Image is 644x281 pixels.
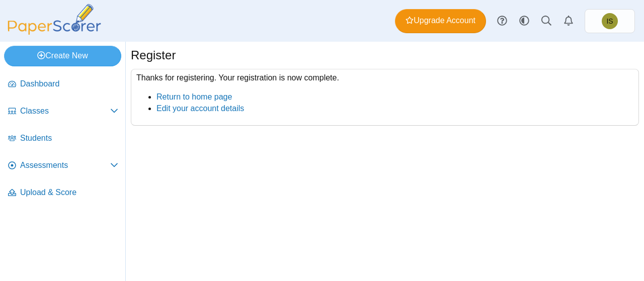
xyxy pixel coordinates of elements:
[4,127,122,151] a: Students
[4,72,122,97] a: Dashboard
[4,46,121,66] a: Create New
[4,154,122,178] a: Assessments
[4,181,122,205] a: Upload & Score
[20,160,110,171] span: Assessments
[20,106,110,117] span: Classes
[585,9,635,33] a: Isaiah Sexton
[4,100,122,124] a: Classes
[602,13,618,29] span: Isaiah Sexton
[20,133,118,144] span: Students
[557,10,580,32] a: Alerts
[20,187,118,198] span: Upload & Score
[156,92,232,101] a: Return to home page
[606,18,613,25] span: Isaiah Sexton
[4,28,105,36] a: PaperScorer
[131,47,176,64] h1: Register
[395,9,486,33] a: Upgrade Account
[131,69,639,126] div: Thanks for registering. Your registration is now complete.
[20,78,118,89] span: Dashboard
[4,4,105,35] img: PaperScorer
[156,104,244,113] a: Edit your account details
[406,15,475,26] span: Upgrade Account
